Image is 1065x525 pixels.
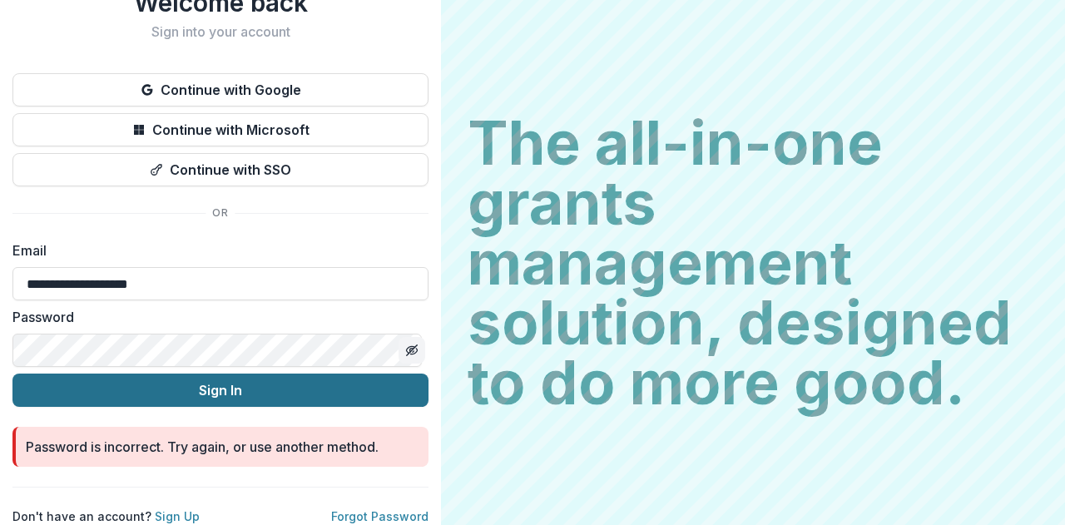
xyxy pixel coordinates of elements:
p: Don't have an account? [12,508,200,525]
a: Sign Up [155,509,200,523]
div: Password is incorrect. Try again, or use another method. [26,437,379,457]
h2: Sign into your account [12,24,428,40]
button: Toggle password visibility [399,337,425,364]
button: Continue with SSO [12,153,428,186]
a: Forgot Password [331,509,428,523]
label: Email [12,240,419,260]
label: Password [12,307,419,327]
button: Continue with Microsoft [12,113,428,146]
button: Sign In [12,374,428,407]
button: Continue with Google [12,73,428,106]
